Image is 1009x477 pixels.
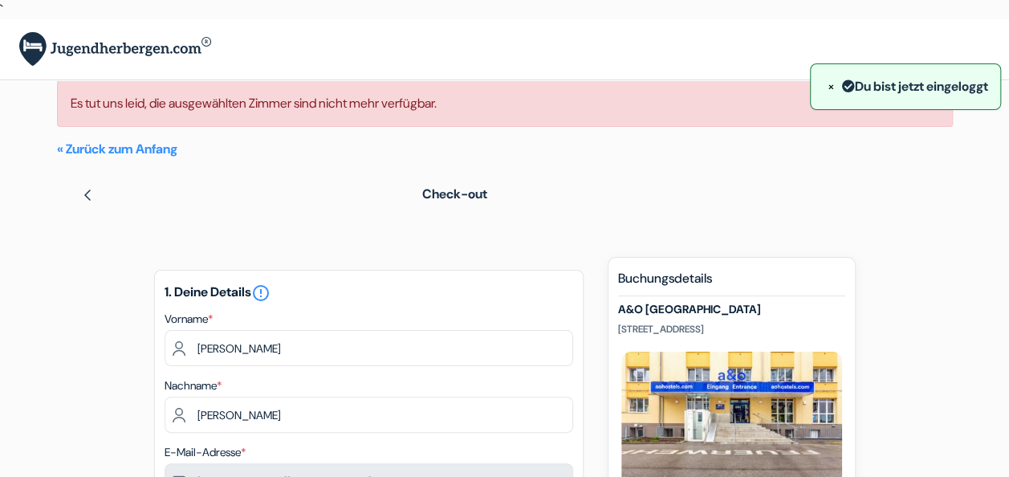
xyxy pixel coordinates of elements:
[165,311,213,328] label: Vorname
[165,283,573,303] h5: 1. Deine Details
[19,32,211,67] img: Jugendherbergen.com
[251,283,271,303] i: error_outline
[165,330,573,366] input: Vornamen eingeben
[618,271,845,296] h5: Buchungsdetails
[828,78,835,95] span: ×
[81,189,94,202] img: left_arrow.svg
[57,141,177,157] a: « Zurück zum Anfang
[618,323,845,336] p: [STREET_ADDRESS]
[823,76,988,97] div: Du bist jetzt eingeloggt
[422,185,487,202] span: Check-out
[165,377,222,394] label: Nachname
[165,397,573,433] input: Nachnamen eingeben
[57,80,953,127] div: Es tut uns leid, die ausgewählten Zimmer sind nicht mehr verfügbar.
[251,283,271,300] a: error_outline
[165,444,246,461] label: E-Mail-Adresse
[618,303,845,316] h5: A&O [GEOGRAPHIC_DATA]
